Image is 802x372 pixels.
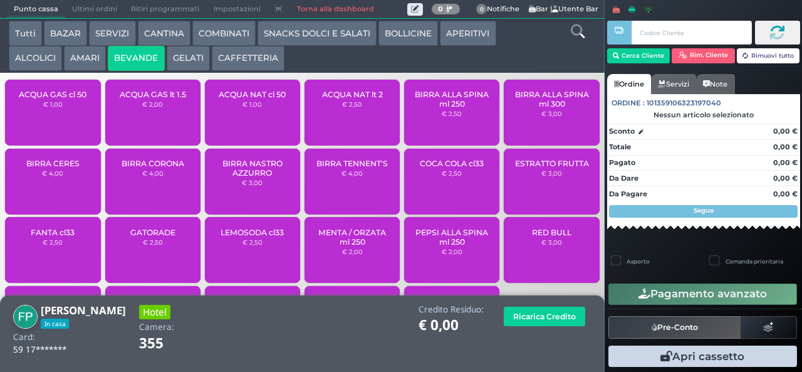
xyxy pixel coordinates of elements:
[7,1,65,18] span: Punto cassa
[419,305,484,314] h4: Credito Residuo:
[514,90,589,109] span: BIRRA ALLA SPINA ml 300
[216,159,290,178] span: BIRRA NASTRO AZZURRO
[289,1,380,18] a: Torna alla dashboard
[726,257,783,265] label: Comanda prioritaria
[142,169,164,177] small: € 4,00
[221,228,284,237] span: LEMOSODA cl33
[419,317,484,333] h1: € 0,00
[612,98,645,109] span: Ordine :
[696,74,734,94] a: Note
[440,21,496,46] button: APERITIVI
[26,159,80,168] span: BIRRA CERES
[207,1,268,18] span: Impostazioni
[43,238,63,246] small: € 2,50
[13,305,38,329] img: Francesco Pasciuto
[672,48,735,63] button: Rim. Cliente
[609,142,631,151] strong: Totale
[65,1,124,18] span: Ultimi ordini
[609,126,635,137] strong: Sconto
[43,100,63,108] small: € 1,00
[773,142,798,151] strong: 0,00 €
[124,1,206,18] span: Ritiri programmati
[242,179,263,186] small: € 3,00
[9,46,62,71] button: ALCOLICI
[219,90,286,99] span: ACQUA NAT cl 50
[773,127,798,136] strong: 0,00 €
[41,319,69,329] span: In casa
[316,159,388,168] span: BIRRA TENNENT'S
[139,305,170,319] h3: Hotel
[415,90,489,109] span: BIRRA ALLA SPINA ml 250
[647,98,721,109] span: 101359106323197040
[89,21,135,46] button: SERVIZI
[541,110,562,117] small: € 3,00
[609,174,638,183] strong: Da Dare
[9,21,42,46] button: Tutti
[442,110,462,117] small: € 2,50
[143,238,163,246] small: € 2,50
[773,158,798,167] strong: 0,00 €
[609,158,635,167] strong: Pagato
[415,228,489,247] span: PEPSI ALLA SPINA ml 250
[192,21,256,46] button: COMBINATI
[341,169,363,177] small: € 4,00
[142,100,163,108] small: € 2,00
[242,100,262,108] small: € 1,00
[608,284,797,305] button: Pagamento avanzato
[607,48,670,63] button: Cerca Cliente
[322,90,383,99] span: ACQUA NAT lt 2
[44,21,87,46] button: BAZAR
[773,174,798,183] strong: 0,00 €
[442,248,462,255] small: € 2,00
[108,46,164,71] button: BEVANDE
[773,189,798,198] strong: 0,00 €
[420,159,484,168] span: COCA COLA cl33
[541,238,562,246] small: € 3,00
[242,238,263,246] small: € 2,50
[31,228,75,237] span: FANTA cl33
[378,21,438,46] button: BOLLICINE
[532,228,571,237] span: RED BULL
[342,100,362,108] small: € 2,50
[138,21,190,46] button: CANTINA
[608,316,741,339] button: Pre-Conto
[315,228,390,247] span: MENTA / ORZATA ml 250
[167,46,210,71] button: GELATI
[694,206,714,215] strong: Segue
[258,21,377,46] button: SNACKS DOLCI E SALATI
[438,4,443,13] b: 0
[342,248,363,255] small: € 2,00
[651,74,696,94] a: Servizi
[139,322,174,332] h4: Camera:
[632,21,751,45] input: Codice Cliente
[476,4,487,15] span: 0
[19,90,86,99] span: ACQUA GAS cl 50
[13,332,35,342] h4: Card:
[130,228,175,237] span: GATORADE
[139,336,199,351] h1: 355
[120,90,186,99] span: ACQUA GAS lt 1.5
[504,307,585,326] button: Ricarica Credito
[64,46,106,71] button: AMARI
[737,48,800,63] button: Rimuovi tutto
[442,169,462,177] small: € 2,50
[609,189,647,198] strong: Da Pagare
[41,303,126,317] b: [PERSON_NAME]
[607,110,800,119] div: Nessun articolo selezionato
[42,169,63,177] small: € 4,00
[541,169,562,177] small: € 3,00
[608,346,797,367] button: Apri cassetto
[122,159,184,168] span: BIRRA CORONA
[607,74,651,94] a: Ordine
[515,159,589,168] span: ESTRATTO FRUTTA
[627,257,650,265] label: Asporto
[212,46,284,71] button: CAFFETTERIA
